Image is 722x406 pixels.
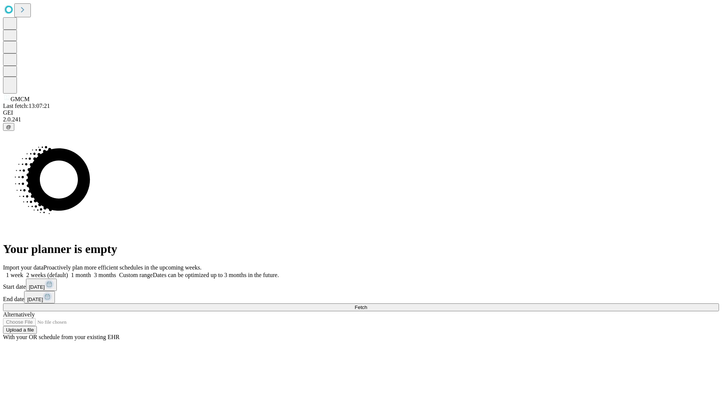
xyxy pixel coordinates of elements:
[3,116,719,123] div: 2.0.241
[27,297,43,302] span: [DATE]
[3,242,719,256] h1: Your planner is empty
[355,304,367,310] span: Fetch
[11,96,30,102] span: GMCM
[119,272,153,278] span: Custom range
[44,264,202,271] span: Proactively plan more efficient schedules in the upcoming weeks.
[3,103,50,109] span: Last fetch: 13:07:21
[3,264,44,271] span: Import your data
[26,279,57,291] button: [DATE]
[26,272,68,278] span: 2 weeks (default)
[3,123,14,131] button: @
[6,124,11,130] span: @
[3,334,120,340] span: With your OR schedule from your existing EHR
[3,279,719,291] div: Start date
[3,311,35,318] span: Alternatively
[29,284,45,290] span: [DATE]
[153,272,279,278] span: Dates can be optimized up to 3 months in the future.
[6,272,23,278] span: 1 week
[94,272,116,278] span: 3 months
[71,272,91,278] span: 1 month
[24,291,55,303] button: [DATE]
[3,291,719,303] div: End date
[3,303,719,311] button: Fetch
[3,326,37,334] button: Upload a file
[3,109,719,116] div: GEI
